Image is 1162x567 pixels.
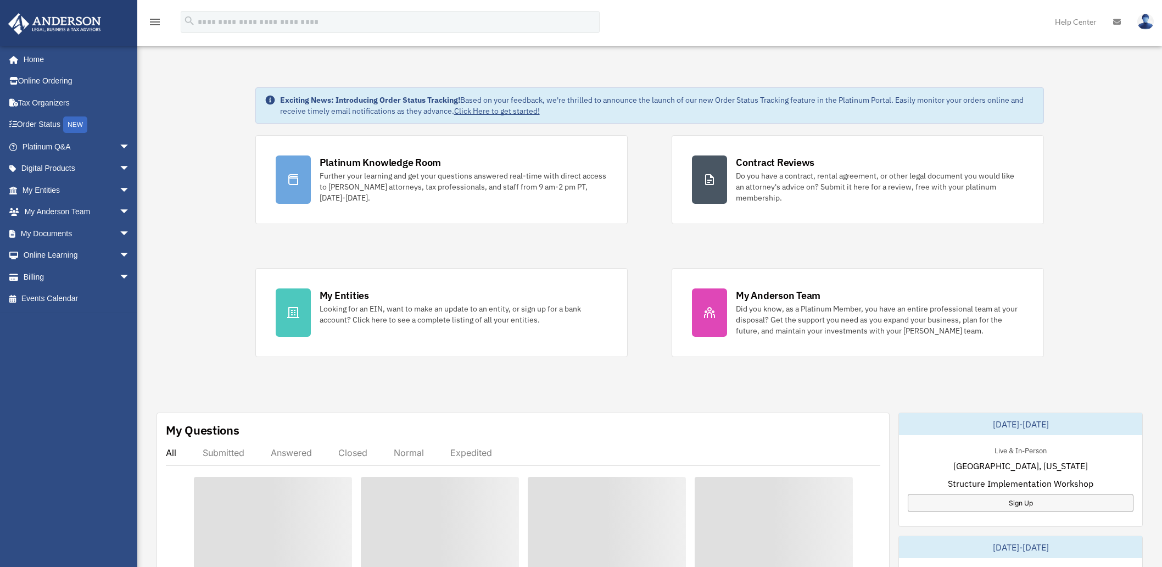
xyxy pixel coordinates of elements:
[394,447,424,458] div: Normal
[986,444,1055,455] div: Live & In-Person
[8,158,147,180] a: Digital Productsarrow_drop_down
[8,114,147,136] a: Order StatusNEW
[166,422,239,438] div: My Questions
[8,201,147,223] a: My Anderson Teamarrow_drop_down
[119,244,141,267] span: arrow_drop_down
[166,447,176,458] div: All
[8,179,147,201] a: My Entitiesarrow_drop_down
[8,70,147,92] a: Online Ordering
[908,494,1133,512] a: Sign Up
[203,447,244,458] div: Submitted
[119,223,141,245] span: arrow_drop_down
[450,447,492,458] div: Expedited
[119,136,141,158] span: arrow_drop_down
[672,135,1044,224] a: Contract Reviews Do you have a contract, rental agreement, or other legal document you would like...
[8,223,147,244] a: My Documentsarrow_drop_down
[119,179,141,202] span: arrow_drop_down
[899,536,1142,558] div: [DATE]-[DATE]
[148,19,161,29] a: menu
[320,303,607,325] div: Looking for an EIN, want to make an update to an entity, or sign up for a bank account? Click her...
[8,48,141,70] a: Home
[320,288,369,302] div: My Entities
[8,244,147,266] a: Online Learningarrow_drop_down
[183,15,195,27] i: search
[255,135,628,224] a: Platinum Knowledge Room Further your learning and get your questions answered real-time with dire...
[280,94,1035,116] div: Based on your feedback, we're thrilled to announce the launch of our new Order Status Tracking fe...
[8,92,147,114] a: Tax Organizers
[953,459,1088,472] span: [GEOGRAPHIC_DATA], [US_STATE]
[454,106,540,116] a: Click Here to get started!
[8,266,147,288] a: Billingarrow_drop_down
[736,288,820,302] div: My Anderson Team
[271,447,312,458] div: Answered
[320,155,442,169] div: Platinum Knowledge Room
[63,116,87,133] div: NEW
[8,136,147,158] a: Platinum Q&Aarrow_drop_down
[5,13,104,35] img: Anderson Advisors Platinum Portal
[948,477,1093,490] span: Structure Implementation Workshop
[119,158,141,180] span: arrow_drop_down
[320,170,607,203] div: Further your learning and get your questions answered real-time with direct access to [PERSON_NAM...
[119,266,141,288] span: arrow_drop_down
[736,303,1024,336] div: Did you know, as a Platinum Member, you have an entire professional team at your disposal? Get th...
[255,268,628,357] a: My Entities Looking for an EIN, want to make an update to an entity, or sign up for a bank accoun...
[338,447,367,458] div: Closed
[119,201,141,224] span: arrow_drop_down
[899,413,1142,435] div: [DATE]-[DATE]
[736,155,814,169] div: Contract Reviews
[8,288,147,310] a: Events Calendar
[736,170,1024,203] div: Do you have a contract, rental agreement, or other legal document you would like an attorney's ad...
[672,268,1044,357] a: My Anderson Team Did you know, as a Platinum Member, you have an entire professional team at your...
[148,15,161,29] i: menu
[280,95,460,105] strong: Exciting News: Introducing Order Status Tracking!
[1137,14,1154,30] img: User Pic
